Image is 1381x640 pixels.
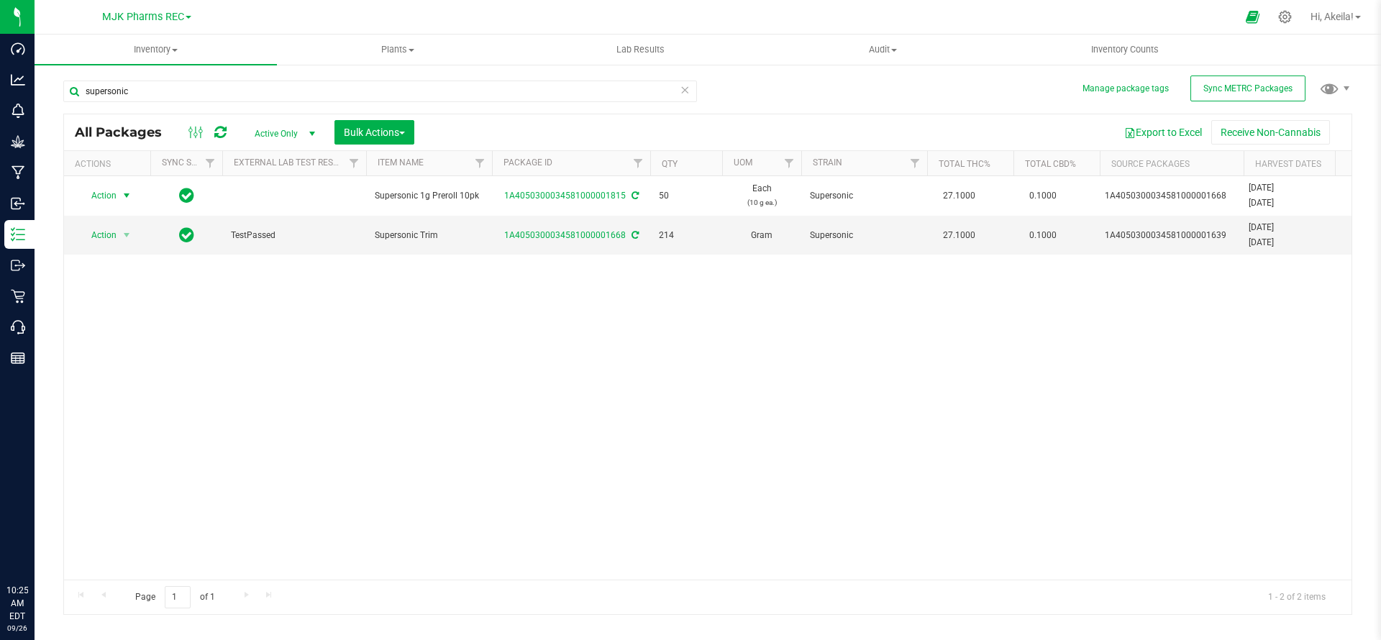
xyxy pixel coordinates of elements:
span: Clear [680,81,690,99]
span: select [118,225,136,245]
span: Supersonic Trim [375,229,483,242]
a: Package ID [503,157,552,168]
div: Value 1: 1A4050300034581000001668 [1105,189,1239,203]
a: Lab Results [519,35,762,65]
a: 1A4050300034581000001815 [504,191,626,201]
span: 0.1000 [1022,186,1064,206]
a: External Lab Test Result [234,157,347,168]
a: UOM [734,157,752,168]
p: 10:25 AM EDT [6,584,28,623]
span: TestPassed [231,229,357,242]
inline-svg: Inventory [11,227,25,242]
span: Page of 1 [123,586,227,608]
inline-svg: Monitoring [11,104,25,118]
span: Action [78,186,117,206]
a: Inventory [35,35,277,65]
inline-svg: Outbound [11,258,25,273]
span: In Sync [179,225,194,245]
span: 27.1000 [936,186,983,206]
p: 09/26 [6,623,28,634]
span: Gram [731,229,793,242]
span: 50 [659,189,714,203]
span: Sync from Compliance System [629,230,639,240]
inline-svg: Retail [11,289,25,303]
a: Sync Status [162,157,217,168]
div: Manage settings [1276,10,1294,24]
span: All Packages [75,124,176,140]
a: Filter [903,151,927,175]
a: Total CBD% [1025,159,1076,169]
span: MJK Pharms REC [102,11,184,23]
a: Filter [199,151,222,175]
span: Sync from Compliance System [629,191,639,201]
button: Receive Non-Cannabis [1211,120,1330,145]
div: Actions [75,159,145,169]
span: 0.1000 [1022,225,1064,246]
a: Plants [277,35,519,65]
span: 214 [659,229,714,242]
a: Filter [468,151,492,175]
span: Action [78,225,117,245]
inline-svg: Inbound [11,196,25,211]
a: Inventory Counts [1004,35,1246,65]
inline-svg: Dashboard [11,42,25,56]
span: Each [731,182,793,209]
span: 27.1000 [936,225,983,246]
inline-svg: Call Center [11,320,25,334]
iframe: Resource center unread badge [42,523,60,540]
a: Strain [813,157,842,168]
p: (10 g ea.) [731,196,793,209]
span: Plants [278,43,519,56]
a: Qty [662,159,678,169]
a: Filter [342,151,366,175]
span: Open Ecommerce Menu [1236,3,1269,31]
a: Audit [762,35,1004,65]
a: Filter [778,151,801,175]
th: Source Packages [1100,151,1244,176]
button: Sync METRC Packages [1190,76,1305,101]
span: Bulk Actions [344,127,405,138]
inline-svg: Grow [11,134,25,149]
div: Value 1: 1A4050300034581000001639 [1105,229,1239,242]
span: In Sync [179,186,194,206]
button: Bulk Actions [334,120,414,145]
a: Item Name [378,157,424,168]
iframe: Resource center [14,525,58,568]
a: Filter [626,151,650,175]
span: Sync METRC Packages [1203,83,1293,93]
input: 1 [165,586,191,608]
inline-svg: Analytics [11,73,25,87]
button: Manage package tags [1083,83,1169,95]
span: Hi, Akeila! [1311,11,1354,22]
span: Lab Results [597,43,684,56]
input: Search Package ID, Item Name, SKU, Lot or Part Number... [63,81,697,102]
inline-svg: Reports [11,351,25,365]
span: Inventory Counts [1072,43,1178,56]
span: 1 - 2 of 2 items [1257,586,1337,608]
span: Audit [762,43,1003,56]
a: 1A4050300034581000001668 [504,230,626,240]
span: Supersonic [810,229,919,242]
inline-svg: Manufacturing [11,165,25,180]
button: Export to Excel [1115,120,1211,145]
span: Inventory [35,43,277,56]
a: Total THC% [939,159,990,169]
span: select [118,186,136,206]
span: Supersonic [810,189,919,203]
span: Supersonic 1g Preroll 10pk [375,189,483,203]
